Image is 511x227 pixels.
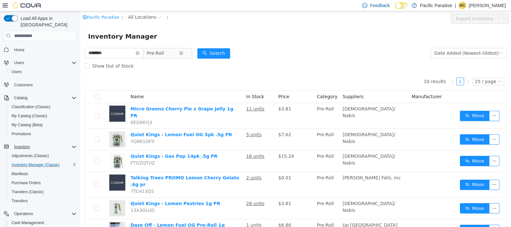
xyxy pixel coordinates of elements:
[12,143,32,151] button: Inventory
[417,68,421,73] i: icon: down
[8,20,81,30] span: Inventory Manager
[6,151,79,160] button: Adjustments (Classic)
[376,66,384,74] li: 1
[117,37,150,47] button: icon: searchSearch
[9,188,76,196] span: Transfers (Classic)
[6,67,79,76] button: Users
[6,111,79,120] button: My Catalog (Classic)
[2,4,6,8] i: icon: shop
[50,83,63,88] span: Name
[198,142,214,147] span: $15.24
[343,66,365,74] li: 10 results
[9,219,76,227] span: Cash Management
[9,197,30,205] a: Transfers
[198,190,211,195] span: $3.81
[234,186,260,208] td: Pre-Roll
[29,189,45,205] img: Quiet Kings - Lemon Pastries 1g PR hero shot
[459,2,466,9] div: Michelle Coelho
[67,37,84,47] span: Pre-Roll
[370,2,390,9] span: Feedback
[6,120,79,129] button: My Catalog (Beta)
[1,209,79,218] button: Operations
[380,123,409,133] button: icon: swapMove
[198,83,209,88] span: Price
[376,67,383,74] a: 1
[262,211,317,216] span: Up [GEOGRAPHIC_DATA]
[86,4,87,8] span: /
[14,144,30,149] span: Inventory
[55,40,59,44] i: icon: close-circle
[29,94,45,110] img: Micro Greenz Cherry Pie x Grape Jelly 1g PR placeholder
[50,142,137,147] a: Quiet Kings - Gas Pop 14pk .5g PR
[12,45,76,53] span: Home
[234,161,260,186] td: Pre-Roll
[371,2,418,13] button: Export Inventory
[99,40,103,44] i: icon: close-circle
[50,121,152,126] a: Quiet Kings - Lemon Fuel OG 5pk .5g PR
[262,95,315,107] span: [DEMOGRAPHIC_DATA]/ Nabis
[409,168,419,179] button: icon: ellipsis
[29,120,45,136] img: Quiet Kings - Lemon Fuel OG 5pk .5g PR hero shot
[12,94,76,102] span: Catalog
[12,81,35,89] a: Customers
[14,60,24,65] span: Users
[2,4,39,8] a: icon: shopPacific Paradise
[50,109,72,114] span: 6EG06YJ3
[469,2,506,9] p: [PERSON_NAME]
[12,198,28,203] span: Transfers
[9,52,56,57] span: Show Out of Stock
[9,152,51,160] a: Adjustments (Classic)
[9,112,50,120] a: My Catalog (Classic)
[48,2,76,9] span: All Locations
[12,59,76,67] span: Users
[9,112,76,120] span: My Catalog (Classic)
[50,190,140,195] a: Quiet Kings - Lemon Pastries 1g PR
[9,103,53,111] a: Classification (Classic)
[50,149,75,154] span: FTGZQTUZ
[166,142,184,147] u: 16 units
[9,188,46,196] a: Transfers (Classic)
[384,66,391,74] li: Next Page
[12,153,49,158] span: Adjustments (Classic)
[198,211,211,216] span: $6.86
[12,113,47,118] span: My Catalog (Classic)
[9,170,76,178] span: Manifests
[9,161,76,169] span: Inventory Manager (Classic)
[380,213,409,224] button: icon: swapMove
[12,59,27,67] button: Users
[380,145,409,155] button: icon: swapMove
[12,210,76,218] span: Operations
[9,130,76,138] span: Promotions
[9,152,76,160] span: Adjustments (Classic)
[6,187,79,196] button: Transfers (Classic)
[9,121,76,129] span: My Catalog (Beta)
[6,160,79,169] button: Inventory Manager (Classic)
[262,190,315,202] span: [DEMOGRAPHIC_DATA]/ Nabis
[12,131,31,137] span: Promotions
[418,2,428,13] button: icon: ellipsis
[386,69,390,72] i: icon: right
[420,2,452,9] p: Pacific Paradise
[12,180,41,185] span: Purchase Orders
[166,95,184,100] u: 11 units
[395,2,408,9] input: Dark Mode
[262,121,315,133] span: [DEMOGRAPHIC_DATA]/ Nabis
[6,178,79,187] button: Purchase Orders
[9,130,34,138] a: Promotions
[12,122,43,128] span: My Catalog (Beta)
[1,58,79,67] button: Users
[12,46,27,54] a: Home
[9,68,76,76] span: Users
[1,80,79,90] button: Customers
[234,118,260,139] td: Pre-Roll
[166,83,184,88] span: In Stock
[12,220,44,225] span: Cash Management
[237,83,257,88] span: Category
[409,145,419,155] button: icon: ellipsis
[419,40,423,44] i: icon: down
[50,95,153,107] a: Micro Greenz Cherry Pie x Grape Jelly 1g PR
[18,15,76,28] span: Load All Apps in [GEOGRAPHIC_DATA]
[1,93,79,102] button: Catalog
[262,164,320,169] span: [PERSON_NAME] Falls, Inc
[455,2,456,9] p: |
